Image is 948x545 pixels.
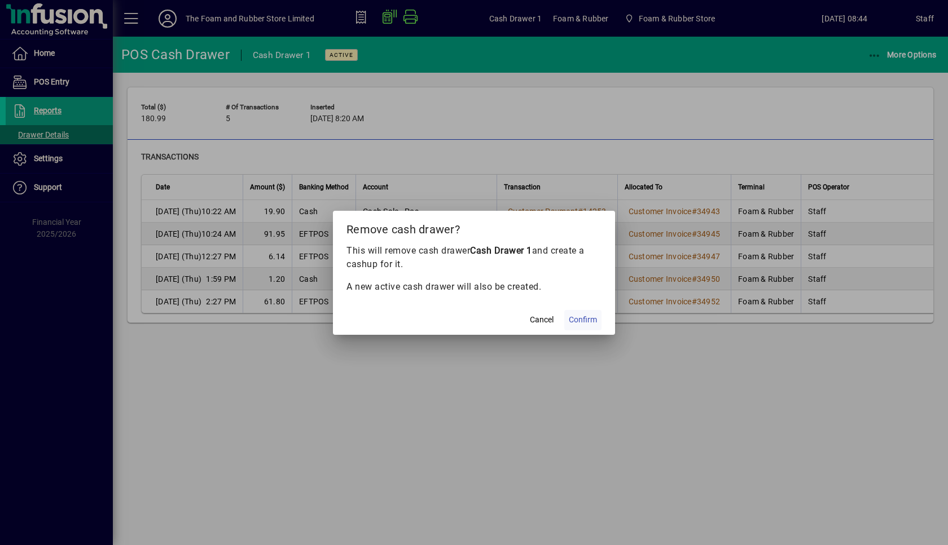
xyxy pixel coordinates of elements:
[530,314,554,326] span: Cancel
[470,245,532,256] b: Cash Drawer 1
[346,244,602,271] p: This will remove cash drawer and create a cashup for it.
[524,310,560,330] button: Cancel
[333,211,615,243] h2: Remove cash drawer?
[569,314,597,326] span: Confirm
[346,280,602,294] p: A new active cash drawer will also be created.
[564,310,602,330] button: Confirm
